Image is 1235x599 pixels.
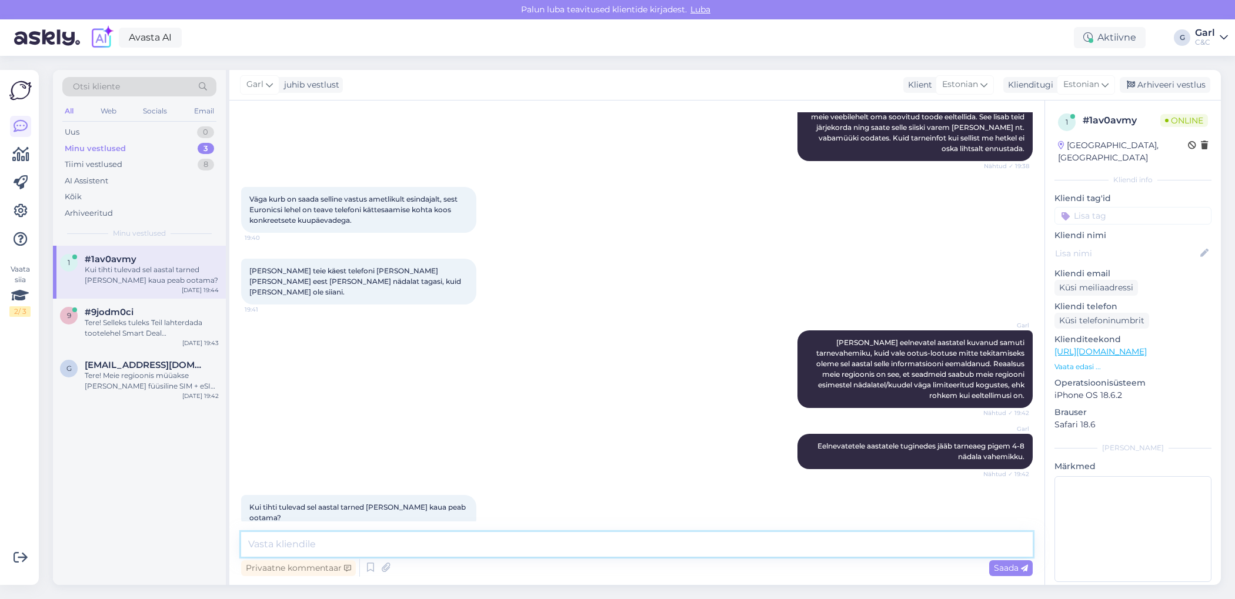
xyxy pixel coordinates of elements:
div: G [1174,29,1190,46]
div: Privaatne kommentaar [241,560,356,576]
div: Minu vestlused [65,143,126,155]
p: Kliendi email [1054,267,1211,280]
div: Garl [1195,28,1215,38]
span: Estonian [1063,78,1099,91]
input: Lisa nimi [1055,247,1198,260]
img: Askly Logo [9,79,32,102]
div: [DATE] 19:43 [182,339,219,347]
span: [PERSON_NAME] eelnevatel aastatel kuvanud samuti tarnevahemiku, kuid vale ootus-lootuse mitte tek... [816,338,1026,400]
div: Uus [65,126,79,138]
span: [PERSON_NAME] teie käest telefoni [PERSON_NAME] [PERSON_NAME] eest [PERSON_NAME] nädalat tagasi, ... [249,266,463,296]
span: Väga kurb on saada selline vastus ametlikult esindajalt, sest Euronicsi lehel on teave telefoni k... [249,195,459,225]
p: Kliendi telefon [1054,300,1211,313]
a: [URL][DOMAIN_NAME] [1054,346,1147,357]
span: Minu vestlused [113,228,166,239]
div: Küsi telefoninumbrit [1054,313,1149,329]
p: Märkmed [1054,460,1211,473]
div: Klienditugi [1003,79,1053,91]
span: Kui tihti tulevad sel aastal tarned [PERSON_NAME] kaua peab ootama? [249,503,468,522]
p: Safari 18.6 [1054,419,1211,431]
p: Operatsioonisüsteem [1054,377,1211,389]
span: Nähtud ✓ 19:42 [983,409,1029,417]
span: Garl [985,321,1029,330]
p: Kliendi tag'id [1054,192,1211,205]
span: Eelnevatetele aastatele tuginedes jääb tarneaeg pigem 4-8 nädala vahemikku. [817,441,1026,461]
div: Kui tihti tulevad sel aastal tarned [PERSON_NAME] kaua peab ootama? [85,265,219,286]
div: Tiimi vestlused [65,159,122,170]
span: 19:40 [245,233,289,242]
p: Brauser [1054,406,1211,419]
span: 1 [68,258,70,267]
div: # 1av0avmy [1083,113,1160,128]
div: 2 / 3 [9,306,31,317]
p: Kliendi nimi [1054,229,1211,242]
div: C&C [1195,38,1215,47]
div: 0 [197,126,214,138]
span: Estonian [942,78,978,91]
span: #1av0avmy [85,254,136,265]
a: GarlC&C [1195,28,1228,47]
div: Küsi meiliaadressi [1054,280,1138,296]
span: Garl [246,78,263,91]
div: [DATE] 19:44 [182,286,219,295]
span: 19:41 [245,305,289,314]
span: 1 [1066,118,1068,126]
div: Aktiivne [1074,27,1146,48]
div: Tere! Selleks tuleks Teil lahterdada tootelehel Smart Deal makselahendus. [URL][DOMAIN_NAME] [85,317,219,339]
div: Socials [141,103,169,119]
div: Kõik [65,191,82,203]
span: g [66,364,72,373]
span: Luba [687,4,714,15]
div: Tere! Meie regioonis müüakse [PERSON_NAME] füüsiline SIM + eSIM versiooni. [85,370,219,391]
span: Garl [985,424,1029,433]
div: Arhiveeritud [65,208,113,219]
p: iPhone OS 18.6.2 [1054,389,1211,401]
span: Nähtud ✓ 19:38 [984,162,1029,170]
img: explore-ai [89,25,114,50]
div: Klient [903,79,932,91]
div: [GEOGRAPHIC_DATA], [GEOGRAPHIC_DATA] [1058,139,1188,164]
p: Klienditeekond [1054,333,1211,346]
div: AI Assistent [65,175,108,187]
span: Saada [994,563,1028,573]
div: Email [192,103,216,119]
span: Otsi kliente [73,81,120,93]
div: Web [98,103,119,119]
div: 3 [198,143,214,155]
div: Kliendi info [1054,175,1211,185]
div: Vaata siia [9,264,31,317]
div: juhib vestlust [279,79,339,91]
p: Vaata edasi ... [1054,362,1211,372]
span: #9jodm0ci [85,307,133,317]
span: Nähtud ✓ 19:42 [983,470,1029,478]
div: All [62,103,76,119]
span: golaleksandr@gmail.com [85,360,207,370]
a: Avasta AI [119,28,182,48]
div: 8 [198,159,214,170]
span: Online [1160,114,1208,127]
input: Lisa tag [1054,207,1211,225]
div: [PERSON_NAME] [1054,443,1211,453]
div: [DATE] 19:42 [182,391,219,400]
span: 9 [67,311,71,320]
div: Arhiveeri vestlus [1120,77,1210,93]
